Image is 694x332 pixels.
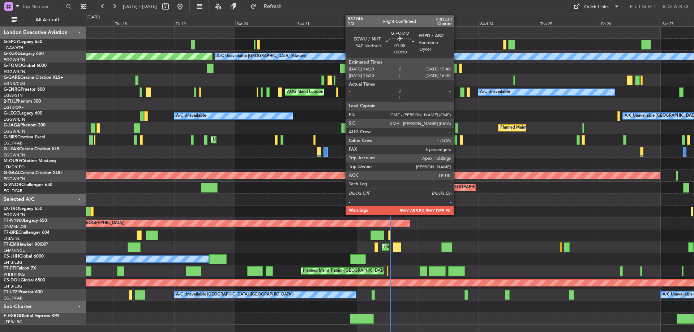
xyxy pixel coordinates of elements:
[4,266,36,271] a: T7-FFIFalcon 7X
[379,182,493,193] div: Planned Maint [GEOGRAPHIC_DATA] ([GEOGRAPHIC_DATA])
[4,319,22,325] a: LFPB/LBG
[4,314,60,318] a: F-HXRGGlobal Express XRS
[287,87,368,98] div: AOG Maint London ([GEOGRAPHIC_DATA])
[4,171,20,175] span: G-GAAL
[539,20,600,26] div: Thu 25
[4,212,25,217] a: EGGW/LTN
[4,76,20,80] span: G-GARE
[357,20,417,26] div: Mon 22
[480,87,510,98] div: A/C Unavailable
[4,254,19,259] span: CS-JHH
[4,111,42,116] a: G-LEGCLegacy 600
[4,230,50,235] a: T7-BREChallenger 604
[4,272,25,277] a: VHHH/HKG
[4,76,63,80] a: G-GARECessna Citation XLS+
[217,51,307,62] div: A/C Unavailable [GEOGRAPHIC_DATA] (Ataturk)
[4,266,16,271] span: T7-FFI
[176,111,206,121] div: A/C Unavailable
[584,4,609,11] div: Quick Links
[4,93,23,98] a: EGSS/STN
[4,64,22,68] span: G-FOMO
[4,141,22,146] a: EGLF/FAB
[4,99,41,104] a: 2-TIJLPhenom 300
[296,20,357,26] div: Sun 21
[4,219,47,223] a: T7-N1960Legacy 650
[4,64,47,68] a: G-FOMOGlobal 6000
[4,69,25,74] a: EGGW/LTN
[600,20,660,26] div: Fri 26
[4,290,43,294] a: T7-LZZIPraetor 600
[4,176,25,182] a: EGGW/LTN
[570,1,623,12] button: Quick Links
[4,242,48,247] a: T7-EMIHawker 900XP
[4,188,22,194] a: EGLF/FAB
[4,230,18,235] span: T7-BRE
[19,17,76,22] span: All Aircraft
[4,99,16,104] span: 2-TIJL
[4,87,21,92] span: G-ENRG
[4,57,25,62] a: EGGW/LTN
[4,278,45,283] a: CS-DOUGlobal 6500
[417,20,478,26] div: Tue 23
[4,135,45,139] a: G-SIRSCitation Excel
[213,134,332,145] div: Unplanned Maint [GEOGRAPHIC_DATA] ([GEOGRAPHIC_DATA])
[4,129,25,134] a: EGGW/LTN
[4,52,44,56] a: G-KGKGLegacy 600
[4,219,24,223] span: T7-N1960
[4,224,26,229] a: DNMM/LOS
[4,260,22,265] a: LFPB/LBG
[4,105,23,110] a: EGTK/OXF
[303,266,387,276] div: Planned Maint Tianjin ([GEOGRAPHIC_DATA])
[8,14,78,26] button: All Aircraft
[4,164,25,170] a: LFMD/CEQ
[4,183,52,187] a: G-VNORChallenger 650
[4,159,21,163] span: M-OUSE
[4,81,25,86] a: EGNR/CEG
[4,242,18,247] span: T7-EMI
[113,20,174,26] div: Thu 18
[4,117,25,122] a: EGGW/LTN
[176,289,294,300] div: A/C Unavailable [GEOGRAPHIC_DATA] ([GEOGRAPHIC_DATA])
[4,183,21,187] span: G-VNOR
[4,207,19,211] span: LX-TRO
[4,147,19,151] span: G-LEAX
[258,4,288,9] span: Refresh
[4,45,23,51] a: LGAV/ATH
[247,1,290,12] button: Refresh
[4,111,19,116] span: G-LEGC
[4,236,20,241] a: LTBA/ISL
[4,40,42,44] a: G-SPCYLegacy 650
[4,159,56,163] a: M-OUSECitation Mustang
[4,207,42,211] a: LX-TROLegacy 650
[4,296,22,301] a: EGLF/FAB
[174,20,235,26] div: Fri 19
[478,20,539,26] div: Wed 24
[4,284,22,289] a: LFPB/LBG
[500,122,614,133] div: Planned Maint [GEOGRAPHIC_DATA] ([GEOGRAPHIC_DATA])
[4,123,20,128] span: G-JAGA
[4,278,21,283] span: CS-DOU
[384,242,453,253] div: Planned Maint [GEOGRAPHIC_DATA]
[4,254,44,259] a: CS-JHHGlobal 6000
[4,314,20,318] span: F-HXRG
[4,152,25,158] a: EGGW/LTN
[22,1,64,12] input: Trip Number
[4,52,21,56] span: G-KGKG
[4,123,46,128] a: G-JAGAPhenom 300
[4,171,63,175] a: G-GAALCessna Citation XLS+
[4,248,25,253] a: LFMN/NCE
[4,135,17,139] span: G-SIRS
[4,87,45,92] a: G-ENRGPraetor 600
[4,290,18,294] span: T7-LZZI
[123,3,157,10] span: [DATE] - [DATE]
[87,14,100,21] div: [DATE]
[4,40,19,44] span: G-SPCY
[235,20,296,26] div: Sat 20
[4,147,59,151] a: G-LEAXCessna Citation XLS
